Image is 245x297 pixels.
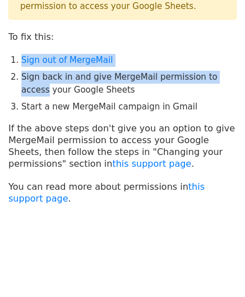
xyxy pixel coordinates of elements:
a: this support page [112,158,191,169]
iframe: Chat Widget [189,243,245,297]
li: Start a new MergeMail campaign in Gmail [21,100,237,113]
a: this support page [8,181,205,204]
p: To fix this: [8,31,237,43]
li: Sign back in and give MergeMail permission to access your Google Sheets [21,71,237,96]
a: Sign out of MergeMail [21,55,113,65]
p: You can read more about permissions in . [8,181,237,204]
p: If the above steps don't give you an option to give MergeMail permission to access your Google Sh... [8,122,237,170]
